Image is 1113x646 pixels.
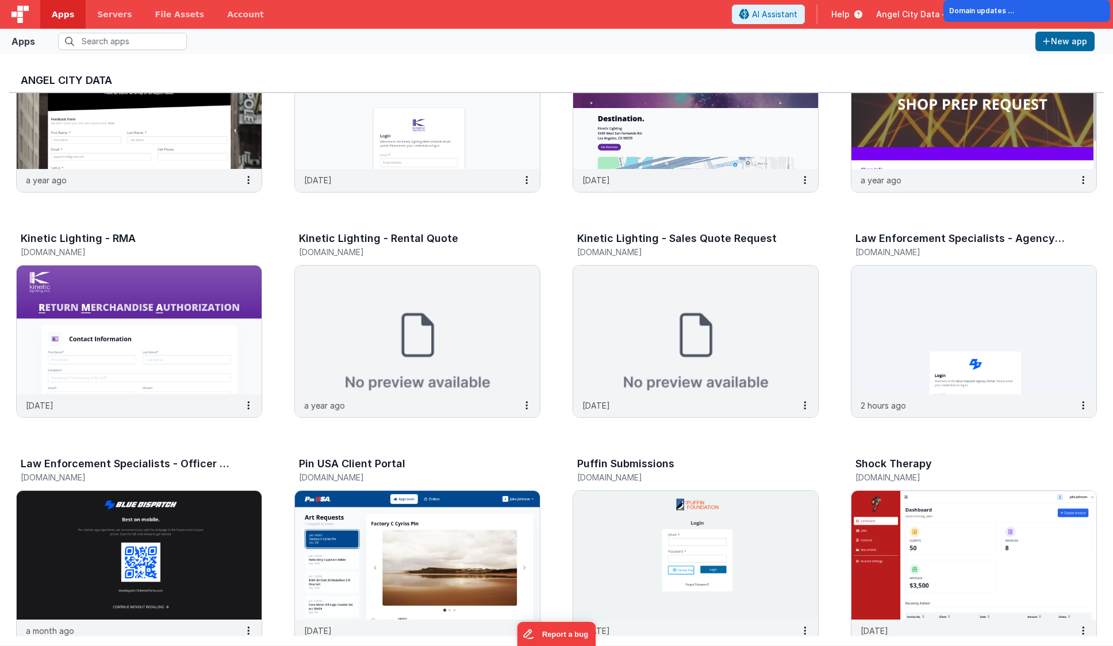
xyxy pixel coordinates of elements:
[732,5,805,24] button: AI Assistant
[21,458,230,470] h3: Law Enforcement Specialists - Officer Portal
[21,248,233,256] h5: [DOMAIN_NAME]
[299,458,405,470] h3: Pin USA Client Portal
[577,458,674,470] h3: Puffin Submissions
[577,473,790,482] h5: [DOMAIN_NAME]
[11,34,35,48] div: Apps
[831,9,850,20] span: Help
[58,33,187,50] input: Search apps
[876,9,1104,20] button: Angel City Data — [EMAIL_ADDRESS][DOMAIN_NAME]
[855,473,1068,482] h5: [DOMAIN_NAME]
[861,174,901,186] p: a year ago
[299,248,512,256] h5: [DOMAIN_NAME]
[26,625,74,637] p: a month ago
[299,233,458,244] h3: Kinetic Lighting - Rental Quote
[577,248,790,256] h5: [DOMAIN_NAME]
[949,6,1104,16] div: Domain updates ...
[855,248,1068,256] h5: [DOMAIN_NAME]
[299,473,512,482] h5: [DOMAIN_NAME]
[577,233,777,244] h3: Kinetic Lighting - Sales Quote Request
[26,174,67,186] p: a year ago
[582,625,610,637] p: [DATE]
[21,473,233,482] h5: [DOMAIN_NAME]
[52,9,74,20] span: Apps
[752,9,797,20] span: AI Assistant
[21,75,1092,86] h3: Angel City Data
[1035,32,1095,51] button: New app
[304,399,345,412] p: a year ago
[304,174,332,186] p: [DATE]
[304,625,332,637] p: [DATE]
[876,9,950,20] span: Angel City Data —
[155,9,205,20] span: File Assets
[21,233,136,244] h3: Kinetic Lighting - RMA
[582,399,610,412] p: [DATE]
[582,174,610,186] p: [DATE]
[855,233,1065,244] h3: Law Enforcement Specialists - Agency Portal
[97,9,132,20] span: Servers
[861,399,906,412] p: 2 hours ago
[855,458,932,470] h3: Shock Therapy
[517,622,596,646] iframe: Marker.io feedback button
[26,399,53,412] p: [DATE]
[861,625,888,637] p: [DATE]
